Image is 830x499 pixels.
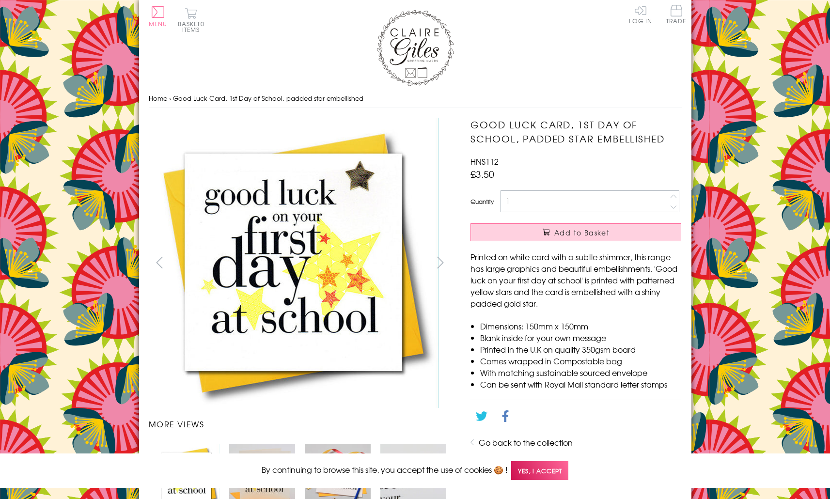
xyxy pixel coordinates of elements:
button: prev [149,251,171,273]
img: Good Luck Card, 1st Day of School, padded star embellished [148,118,439,408]
label: Quantity [470,197,494,206]
li: Printed in the U.K on quality 350gsm board [480,343,681,355]
span: Yes, I accept [511,461,568,480]
h1: Good Luck Card, 1st Day of School, padded star embellished [470,118,681,146]
span: Add to Basket [554,228,610,237]
a: Go back to the collection [479,437,573,448]
span: Menu [149,19,168,28]
span: Good Luck Card, 1st Day of School, padded star embellished [173,94,363,103]
span: 0 items [182,19,204,34]
img: Claire Giles Greetings Cards [376,10,454,86]
button: Menu [149,6,168,27]
span: HNS112 [470,156,499,167]
a: Log In [629,5,652,24]
li: Comes wrapped in Compostable bag [480,355,681,367]
a: Home [149,94,167,103]
span: £3.50 [470,167,494,181]
span: › [169,94,171,103]
a: Trade [666,5,687,26]
li: Dimensions: 150mm x 150mm [480,320,681,332]
p: Printed on white card with a subtle shimmer, this range has large graphics and beautiful embellis... [470,251,681,309]
li: Can be sent with Royal Mail standard letter stamps [480,378,681,390]
h3: More views [149,418,452,430]
button: next [429,251,451,273]
span: Trade [666,5,687,24]
li: Blank inside for your own message [480,332,681,343]
nav: breadcrumbs [149,89,682,109]
button: Add to Basket [470,223,681,241]
button: Basket0 items [178,8,204,32]
img: Good Luck Card, 1st Day of School, padded star embellished [451,118,742,408]
li: With matching sustainable sourced envelope [480,367,681,378]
